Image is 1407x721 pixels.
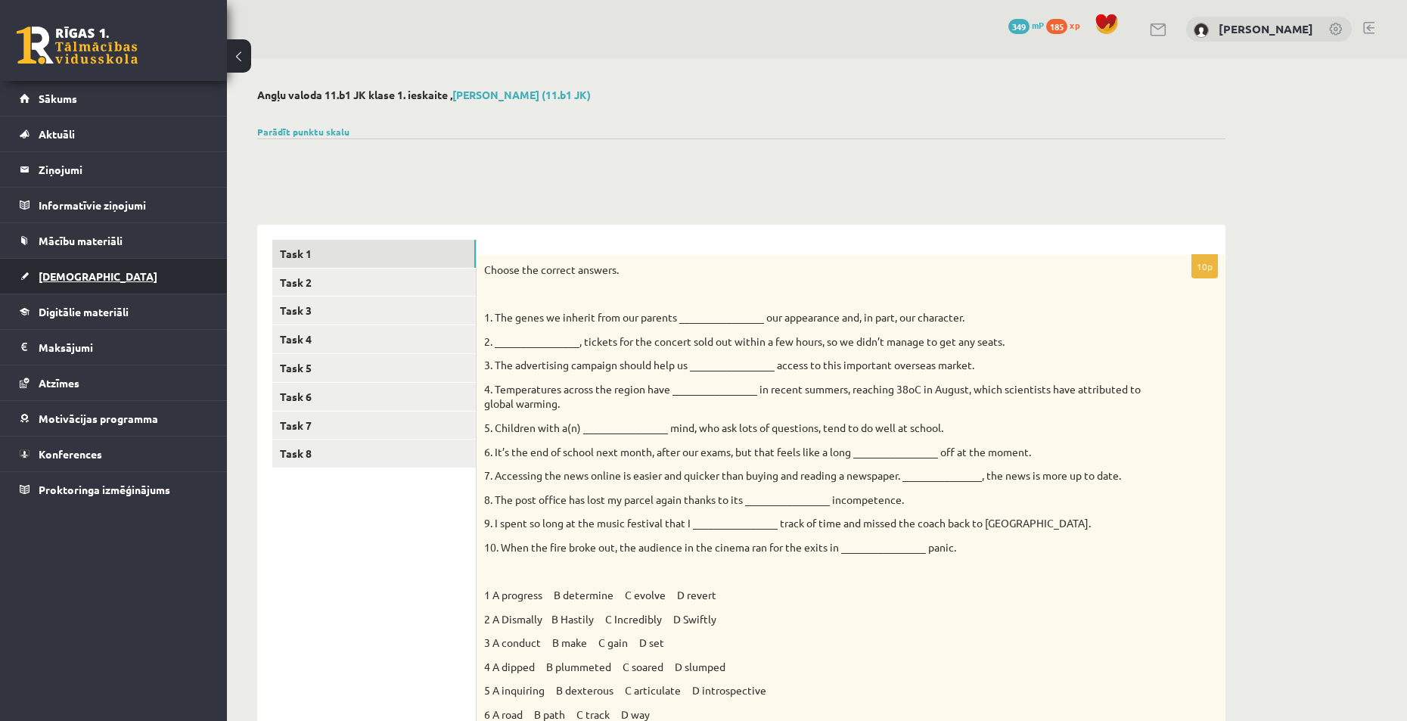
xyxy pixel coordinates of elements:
a: Task 7 [272,412,476,440]
p: 1 A progress B determine C evolve D revert [484,588,1142,603]
span: Digitālie materiāli [39,305,129,319]
a: [PERSON_NAME] (11.b1 JK) [452,88,591,101]
span: Aktuāli [39,127,75,141]
a: Informatīvie ziņojumi [20,188,208,222]
a: Task 2 [272,269,476,297]
legend: Ziņojumi [39,152,208,187]
a: Maksājumi [20,330,208,365]
a: Task 5 [272,354,476,382]
p: 2. ________________, tickets for the concert sold out within a few hours, so we didn’t manage to ... [484,334,1142,350]
a: Task 4 [272,325,476,353]
legend: Informatīvie ziņojumi [39,188,208,222]
p: 4. Temperatures across the region have ________________ in recent summers, reaching 38oC in Augus... [484,382,1142,412]
a: Rīgas 1. Tālmācības vidusskola [17,26,138,64]
a: Motivācijas programma [20,401,208,436]
a: Task 1 [272,240,476,268]
p: 5. Children with a(n) ________________ mind, who ask lots of questions, tend to do well at school. [484,421,1142,436]
span: Konferences [39,447,102,461]
span: Motivācijas programma [39,412,158,425]
p: 1. The genes we inherit from our parents ________________ our appearance and, in part, our charac... [484,310,1142,325]
span: xp [1070,19,1079,31]
a: Ziņojumi [20,152,208,187]
a: 349 mP [1008,19,1044,31]
span: Mācību materiāli [39,234,123,247]
p: 9. I spent so long at the music festival that I ________________ track of time and missed the coa... [484,516,1142,531]
a: Konferences [20,437,208,471]
a: Sākums [20,81,208,116]
a: [DEMOGRAPHIC_DATA] [20,259,208,294]
p: 3. The advertising campaign should help us ________________ access to this important overseas mar... [484,358,1142,373]
span: Proktoringa izmēģinājums [39,483,170,496]
a: Aktuāli [20,117,208,151]
p: 4 A dipped B plummeted C soared D slumped [484,660,1142,675]
h2: Angļu valoda 11.b1 JK klase 1. ieskaite , [257,89,1225,101]
p: 10p [1191,254,1218,278]
a: [PERSON_NAME] [1219,21,1313,36]
a: Digitālie materiāli [20,294,208,329]
a: Parādīt punktu skalu [257,126,349,138]
p: 2 A Dismally B Hastily C Incredibly D Swiftly [484,612,1142,627]
span: [DEMOGRAPHIC_DATA] [39,269,157,283]
p: 6. It’s the end of school next month, after our exams, but that feels like a long _______________... [484,445,1142,460]
span: Atzīmes [39,376,79,390]
img: Ivans Jakubancs [1194,23,1209,38]
p: Choose the correct answers. [484,263,1142,278]
a: 185 xp [1046,19,1087,31]
p: 5 A inquiring B dexterous C articulate D introspective [484,683,1142,698]
p: 8. The post office has lost my parcel again thanks to its ________________ incompetence. [484,493,1142,508]
p: 7. Accessing the news online is easier and quicker than buying and reading a newspaper. _________... [484,468,1142,483]
legend: Maksājumi [39,330,208,365]
a: Proktoringa izmēģinājums [20,472,208,507]
a: Task 8 [272,440,476,468]
p: 10. When the fire broke out, the audience in the cinema ran for the exits in ________________ panic. [484,540,1142,555]
p: 3 A conduct B make C gain D set [484,636,1142,651]
span: mP [1032,19,1044,31]
a: Atzīmes [20,365,208,400]
span: 349 [1008,19,1030,34]
a: Mācību materiāli [20,223,208,258]
a: Task 6 [272,383,476,411]
span: 185 [1046,19,1067,34]
span: Sākums [39,92,77,105]
a: Task 3 [272,297,476,325]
